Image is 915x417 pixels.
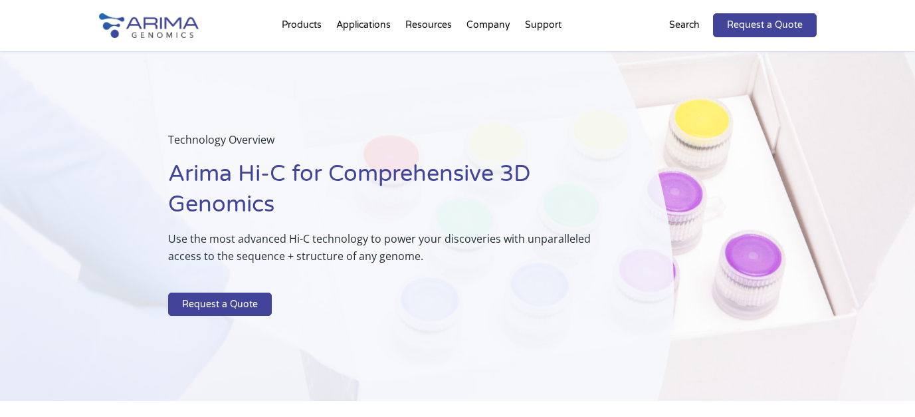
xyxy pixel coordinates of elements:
[168,293,272,317] a: Request a Quote
[168,159,607,230] h1: Arima Hi-C for Comprehensive 3D Genomics
[99,13,199,38] img: Arima-Genomics-logo
[168,131,607,159] p: Technology Overview
[168,230,607,275] p: Use the most advanced Hi-C technology to power your discoveries with unparalleled access to the s...
[669,17,700,34] p: Search
[713,13,817,37] a: Request a Quote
